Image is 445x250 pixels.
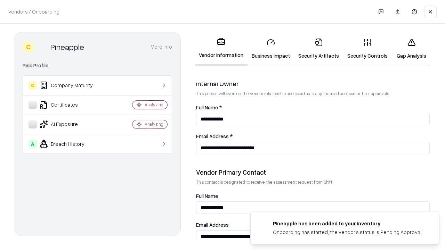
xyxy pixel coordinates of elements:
label: Full Name [196,193,430,199]
button: More info [151,41,172,53]
img: pineappleenergy.com [259,220,267,228]
a: Gap Analysis [392,33,431,65]
div: Risk Profile [23,61,172,70]
p: This contact is designated to receive the assessment request from Shift [196,179,430,185]
div: Company Maturity [29,81,112,90]
div: A [29,140,37,148]
label: Full Name * [196,105,430,110]
a: Security Artifacts [294,33,343,65]
p: Vendors / Onboarding [8,8,59,15]
label: Email Address [196,222,430,227]
div: Vendor Primary Contact [196,168,430,176]
div: Onboarding has started, the vendor's status is Pending Approval. [273,228,422,236]
div: C [29,81,37,90]
div: Internal Owner [196,80,430,88]
div: Breach History [29,140,112,148]
img: Pineapple [37,41,48,52]
div: AI Exposure [29,120,112,128]
label: Email Address * [196,134,430,139]
a: Business Impact [248,33,294,65]
div: Pineapple has been added to your inventory [273,220,422,227]
p: This person will oversee the vendor relationship and coordinate any required assessments or appro... [196,91,430,97]
div: C [23,41,34,52]
div: Analyzing [145,102,163,108]
a: Security Controls [343,33,392,65]
div: Analyzing [145,121,163,127]
a: Vendor Information [195,32,248,66]
div: Pineapple [50,41,84,52]
div: Certificates [29,101,112,109]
